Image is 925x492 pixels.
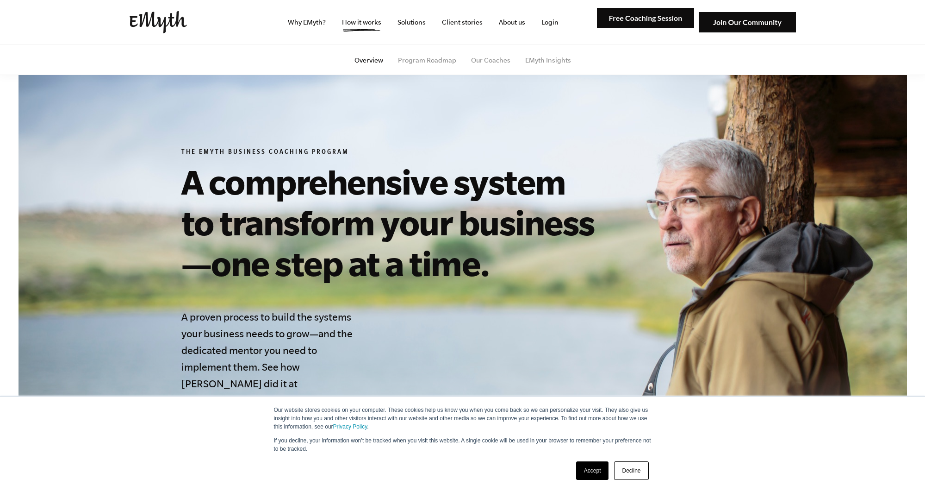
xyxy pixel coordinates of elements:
[333,423,367,430] a: Privacy Policy
[181,148,603,158] h6: The EMyth Business Coaching Program
[181,309,359,409] h4: A proven process to build the systems your business needs to grow—and the dedicated mentor you ne...
[130,11,187,33] img: EMyth
[699,12,796,33] img: Join Our Community
[576,461,609,480] a: Accept
[597,8,694,29] img: Free Coaching Session
[181,161,603,284] h1: A comprehensive system to transform your business—one step at a time.
[354,57,383,64] a: Overview
[471,57,510,64] a: Our Coaches
[525,57,571,64] a: EMyth Insights
[398,57,456,64] a: Program Roadmap
[614,461,648,480] a: Decline
[274,406,652,431] p: Our website stores cookies on your computer. These cookies help us know you when you come back so...
[879,448,925,492] iframe: Chat Widget
[274,436,652,453] p: If you decline, your information won’t be tracked when you visit this website. A single cookie wi...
